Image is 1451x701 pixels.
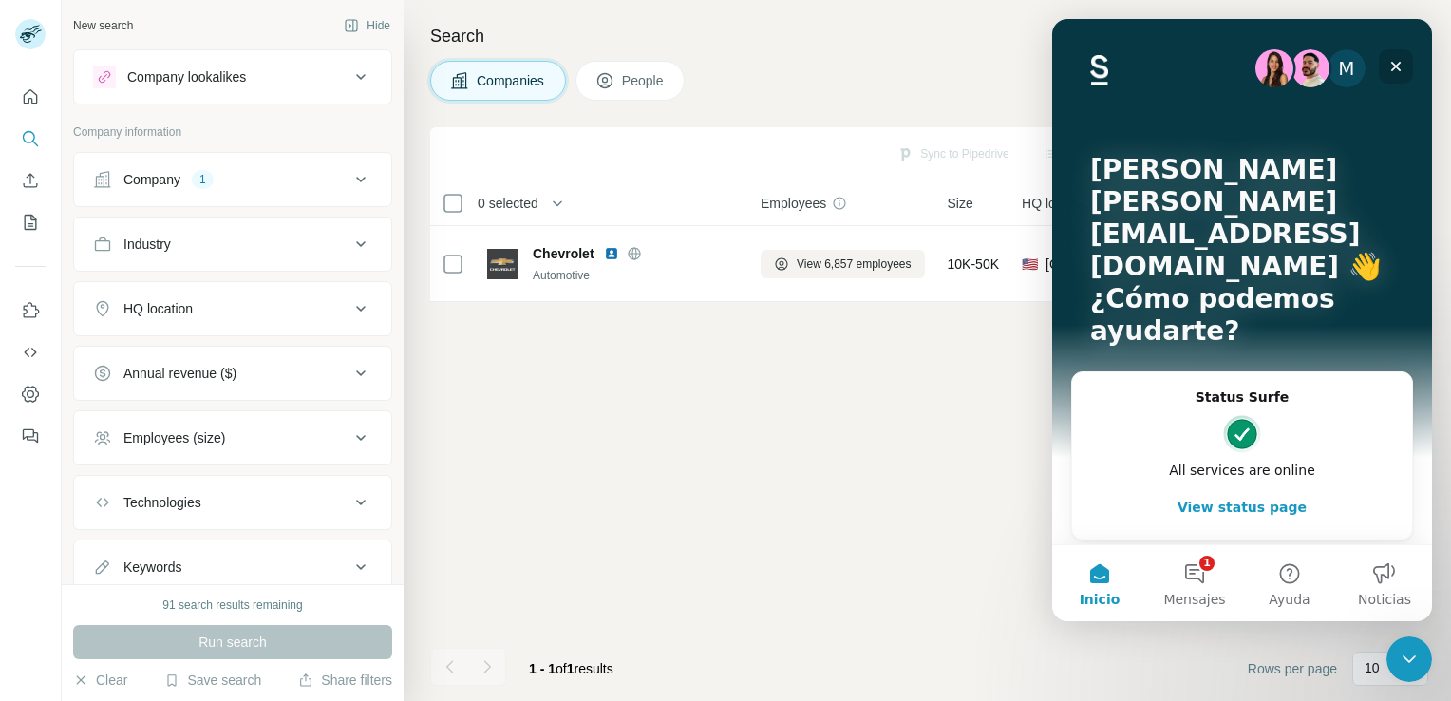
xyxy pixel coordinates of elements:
span: 10K-50K [948,255,999,274]
span: Rows per page [1248,659,1337,678]
span: 1 [567,661,575,676]
button: Industry [74,221,391,267]
button: Hide [330,11,404,40]
button: Feedback [15,419,46,453]
img: Logo of Chevrolet [487,249,518,279]
span: 0 selected [478,194,538,213]
button: Dashboard [15,377,46,411]
button: Keywords [74,544,391,590]
span: View 6,857 employees [797,256,912,273]
div: Technologies [123,493,201,512]
iframe: Intercom live chat [1386,636,1432,682]
p: Company information [73,123,392,141]
button: HQ location [74,286,391,332]
span: 🇺🇸 [1022,255,1038,274]
button: Use Surfe API [15,335,46,369]
span: HQ location [1022,194,1091,213]
button: My lists [15,205,46,239]
div: Company [123,170,180,189]
span: results [529,661,613,676]
div: HQ location [123,299,193,318]
button: Quick start [15,80,46,114]
img: LinkedIn logo [604,246,619,261]
button: Search [15,122,46,156]
button: Employees (size) [74,415,391,461]
div: Industry [123,235,171,254]
button: Annual revenue ($) [74,350,391,396]
div: Annual revenue ($) [123,364,236,383]
button: Company lookalikes [74,54,391,100]
div: New search [73,17,133,34]
span: Chevrolet [533,244,594,263]
span: of [556,661,567,676]
span: Employees [761,194,826,213]
span: Size [948,194,973,213]
span: [GEOGRAPHIC_DATA], [GEOGRAPHIC_DATA] [1046,255,1212,274]
p: 10 [1365,658,1380,677]
button: Save search [164,671,261,690]
button: Share filters [298,671,392,690]
div: 1 [192,171,214,188]
div: Employees (size) [123,428,225,447]
div: Company lookalikes [127,67,246,86]
button: Enrich CSV [15,163,46,198]
button: Company1 [74,157,391,202]
h4: Search [430,23,1428,49]
span: People [622,71,666,90]
iframe: Intercom live chat [1052,19,1432,621]
button: Clear [73,671,127,690]
span: Companies [477,71,546,90]
div: Keywords [123,558,181,577]
span: 1 - 1 [529,661,556,676]
button: Technologies [74,480,391,525]
div: 91 search results remaining [162,597,302,614]
button: View 6,857 employees [761,250,925,278]
div: Automotive [533,267,738,284]
button: Use Surfe on LinkedIn [15,294,46,328]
